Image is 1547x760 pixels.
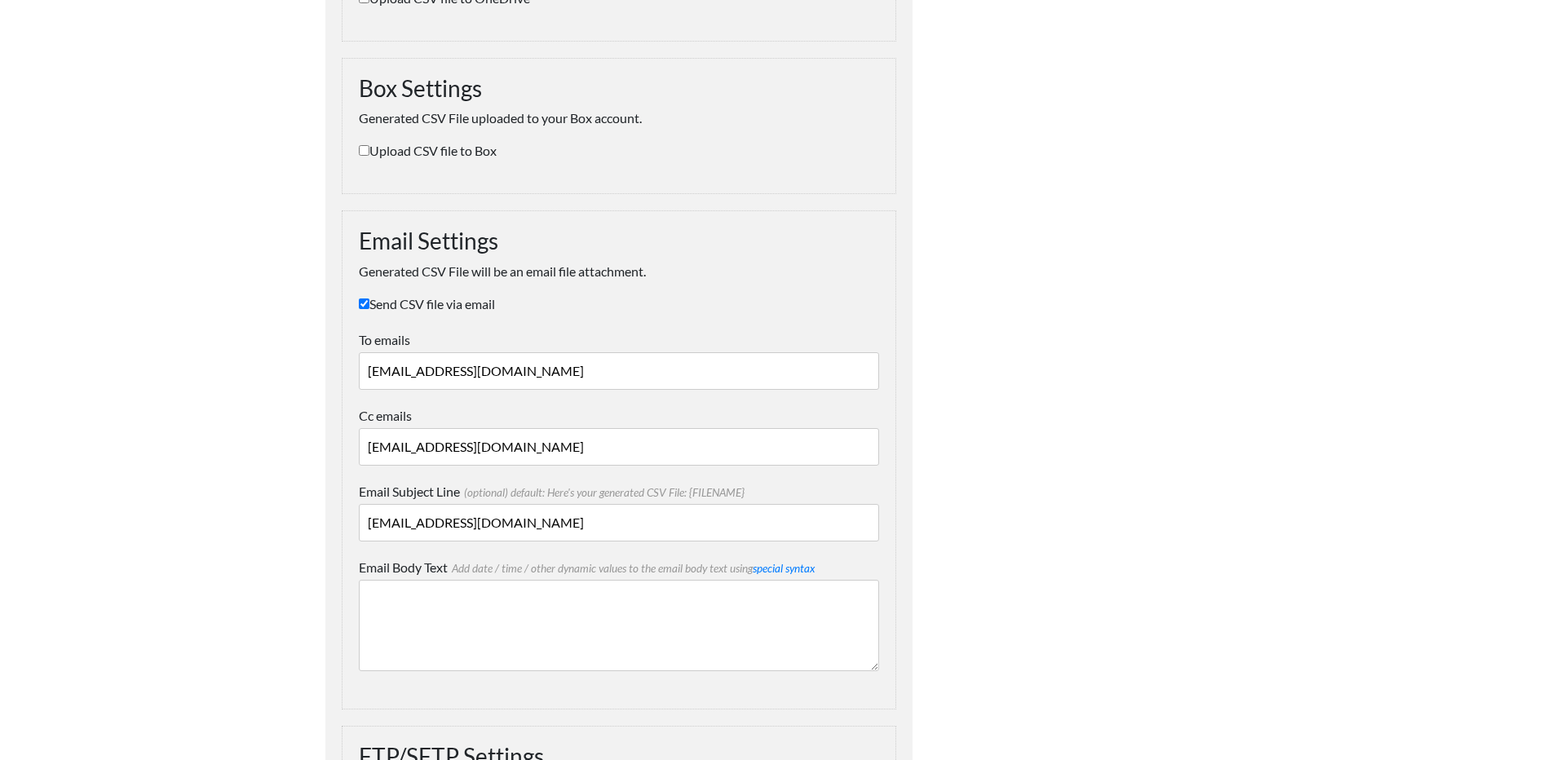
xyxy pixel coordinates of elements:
h3: Box Settings [359,75,879,103]
span: (optional) default: Here's your generated CSV File: {FILENAME} [460,486,745,499]
input: Upload CSV file to Box [359,145,369,156]
input: Send CSV file via email [359,298,369,309]
h3: Email Settings [359,228,879,255]
iframe: Drift Widget Chat Controller [1465,678,1527,740]
span: Add date / time / other dynamic values to the email body text using [448,562,815,575]
label: Email Body Text [359,558,879,577]
label: Email Subject Line [359,482,879,502]
p: Generated CSV File uploaded to your Box account. [359,108,879,128]
label: Upload CSV file to Box [359,141,879,161]
p: Generated CSV File will be an email file attachment. [359,262,879,281]
label: Cc emails [359,406,879,426]
label: To emails [359,330,879,350]
a: special syntax [753,562,815,575]
label: Send CSV file via email [359,294,879,314]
